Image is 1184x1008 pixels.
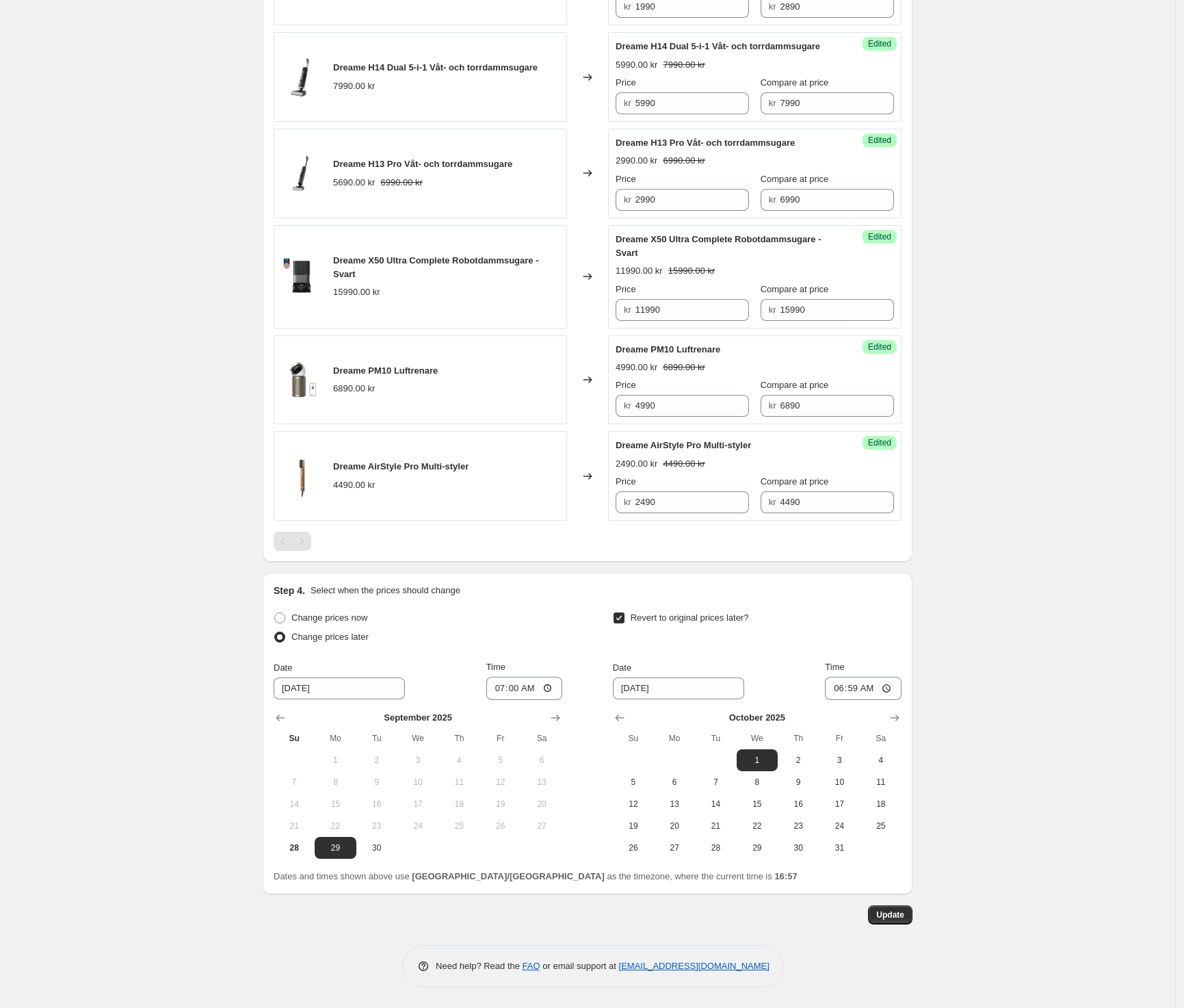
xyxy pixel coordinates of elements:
strike: 15990.00 kr [668,264,715,278]
button: Saturday September 20 2025 [521,793,562,815]
span: 9 [783,777,813,788]
button: Thursday October 30 2025 [778,837,819,859]
span: 20 [659,820,689,831]
span: kr [624,194,631,205]
span: 31 [824,842,854,853]
span: 7 [279,777,309,788]
span: Edited [868,341,891,352]
button: Tuesday October 21 2025 [695,815,736,837]
button: Monday October 6 2025 [654,771,695,793]
button: Wednesday October 22 2025 [737,815,778,837]
div: 4990.00 kr [616,361,657,374]
span: Tu [700,733,731,744]
span: 14 [279,799,309,810]
button: Monday October 27 2025 [654,837,695,859]
span: kr [769,1,776,12]
span: Time [486,662,505,672]
button: Tuesday September 16 2025 [356,793,397,815]
span: 8 [742,777,772,788]
b: [GEOGRAPHIC_DATA]/[GEOGRAPHIC_DATA] [412,871,604,881]
span: Compare at price [761,174,829,184]
img: Fast_Dryer_Left_45_80x.jpg [281,456,322,497]
span: kr [624,305,631,315]
button: Monday October 20 2025 [654,815,695,837]
th: Thursday [778,727,819,749]
span: 20 [527,799,557,810]
span: or email support at [540,961,619,971]
span: 25 [866,820,896,831]
span: 12 [486,777,516,788]
h2: Step 4. [274,584,305,597]
span: 29 [742,842,772,853]
span: Price [616,476,636,487]
button: Tuesday September 9 2025 [356,771,397,793]
span: kr [624,1,631,12]
span: Update [876,909,904,920]
span: 17 [403,799,433,810]
div: 6890.00 kr [333,382,375,396]
button: Show previous month, August 2025 [271,708,290,727]
strike: 6890.00 kr [663,361,705,374]
span: 14 [700,799,731,810]
span: Compare at price [761,476,829,487]
th: Saturday [860,727,902,749]
span: Compare at price [761,77,829,88]
span: Edited [868,135,891,146]
button: Saturday September 13 2025 [521,771,562,793]
span: Fr [486,733,516,744]
span: Dreame H13 Pro Våt- och torrdammsugare [616,138,795,148]
a: FAQ [523,961,540,971]
span: 28 [279,842,309,853]
strike: 7990.00 kr [663,58,705,72]
span: Price [616,284,636,294]
span: 18 [444,799,474,810]
span: 27 [659,842,689,853]
span: Dreame PM10 Luftrenare [616,344,720,354]
span: 30 [783,842,813,853]
span: 4 [866,755,896,766]
span: 26 [618,842,648,853]
button: Friday October 10 2025 [819,771,860,793]
button: Friday October 24 2025 [819,815,860,837]
button: Sunday September 14 2025 [274,793,315,815]
button: Saturday October 4 2025 [860,749,902,771]
button: Monday September 29 2025 [315,837,356,859]
span: kr [769,400,776,411]
img: X50_-1_80x.png [281,256,322,297]
span: 10 [403,777,433,788]
span: Dreame AirStyle Pro Multi-styler [616,440,751,450]
div: 11990.00 kr [616,264,663,278]
span: 3 [403,755,433,766]
span: 21 [279,820,309,831]
span: Price [616,77,636,88]
span: Date [274,662,292,673]
span: Change prices now [291,612,367,623]
button: Today Sunday September 28 2025 [274,837,315,859]
img: H13Pro_018a1404-3633-4a24-8501-463b4c7a6b5a_80x.jpg [281,153,322,194]
button: Show next month, October 2025 [546,708,565,727]
span: kr [769,194,776,205]
th: Thursday [438,727,479,749]
span: 12 [618,799,648,810]
span: Need help? Read the [436,961,523,971]
span: kr [769,98,776,108]
button: Thursday September 25 2025 [438,815,479,837]
span: 24 [403,820,433,831]
span: Dreame H14 Dual 5-i-1 Våt- och torrdammsugare [333,62,538,73]
span: Dreame PM10 Luftrenare [333,365,438,376]
th: Saturday [521,727,562,749]
button: Monday September 8 2025 [315,771,356,793]
th: Wednesday [737,727,778,749]
button: Tuesday September 2 2025 [356,749,397,771]
span: Dreame X50 Ultra Complete Robotdammsugare - Svart [333,255,539,279]
span: 22 [320,820,350,831]
button: Saturday October 11 2025 [860,771,902,793]
button: Thursday September 11 2025 [438,771,479,793]
span: 30 [362,842,392,853]
nav: Pagination [274,532,311,551]
span: Price [616,174,636,184]
th: Monday [315,727,356,749]
button: Wednesday October 1 2025 [737,749,778,771]
span: 13 [659,799,689,810]
span: 11 [866,777,896,788]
